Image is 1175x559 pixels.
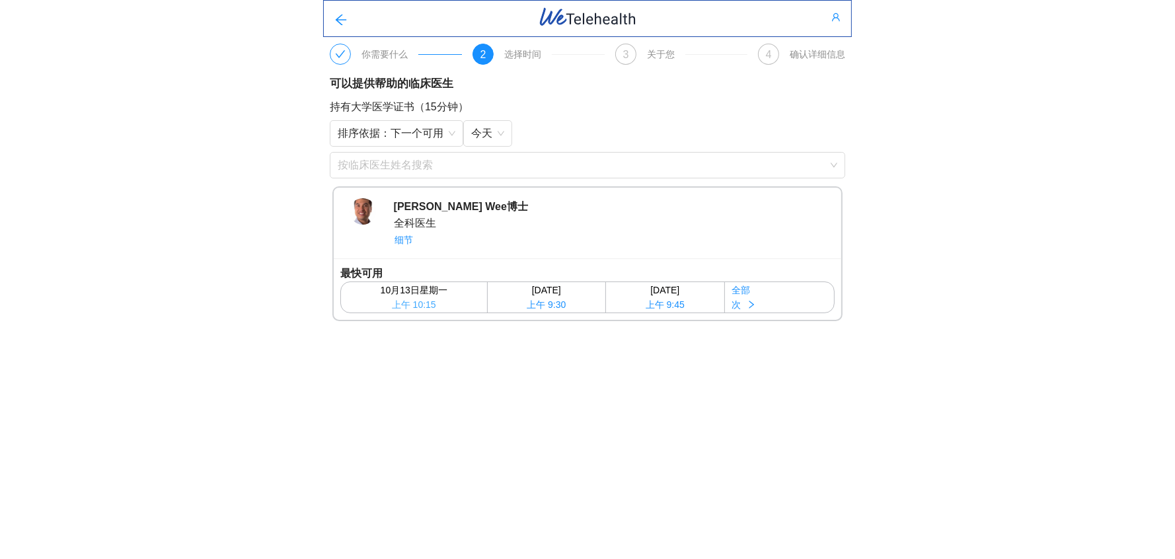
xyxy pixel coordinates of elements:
[471,128,492,139] font: 今天
[471,124,504,143] span: 今天
[395,235,413,245] font: 细节
[606,282,724,313] button: [DATE]上午 9:45
[394,201,482,212] font: [PERSON_NAME]
[646,299,685,310] font: 上午 9:45
[335,49,346,59] span: 查看
[650,285,679,295] font: [DATE]
[527,299,566,310] font: 上午 9:30
[338,128,391,139] font: 排序依据：
[488,282,606,313] button: [DATE]上午 9:30
[485,201,507,212] font: Wee
[766,49,772,60] font: 4
[821,7,851,28] button: 用户
[507,201,528,212] font: 博士
[394,217,436,229] font: 全科医生
[532,285,561,295] font: [DATE]
[732,285,751,295] font: 全部
[350,198,376,225] img: UserFilesPublic%2FlwW1Pg3ODiebTZP3gVY0QmN0plD2%2Flogo%2Ffront%20cover-3%20left%20crop.jpg
[391,128,443,139] font: 下一个可用
[394,232,418,248] button: 细节
[330,77,453,90] font: 可以提供帮助的临床医生
[725,282,834,313] button: 全部次正确的
[324,5,358,32] button: 向左箭头
[790,49,845,59] div: 确认详细信息
[831,13,841,23] span: 用户
[647,49,675,59] div: 关于您
[341,282,487,313] button: 10月13日星期一上午 10:15
[732,299,741,310] font: 次
[361,49,408,59] div: 你需要什么
[623,49,629,60] font: 3
[392,299,436,310] font: 上午 10:15
[504,49,541,59] div: 选择时间
[330,101,469,112] font: 持有大学医学证书（15分钟）
[340,268,383,279] font: 最快可用
[747,300,756,311] span: 正确的
[381,285,447,295] font: 10月13日星期一
[334,13,348,28] span: 向左箭头
[480,49,486,60] font: 2
[538,6,638,28] img: WeTelehealth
